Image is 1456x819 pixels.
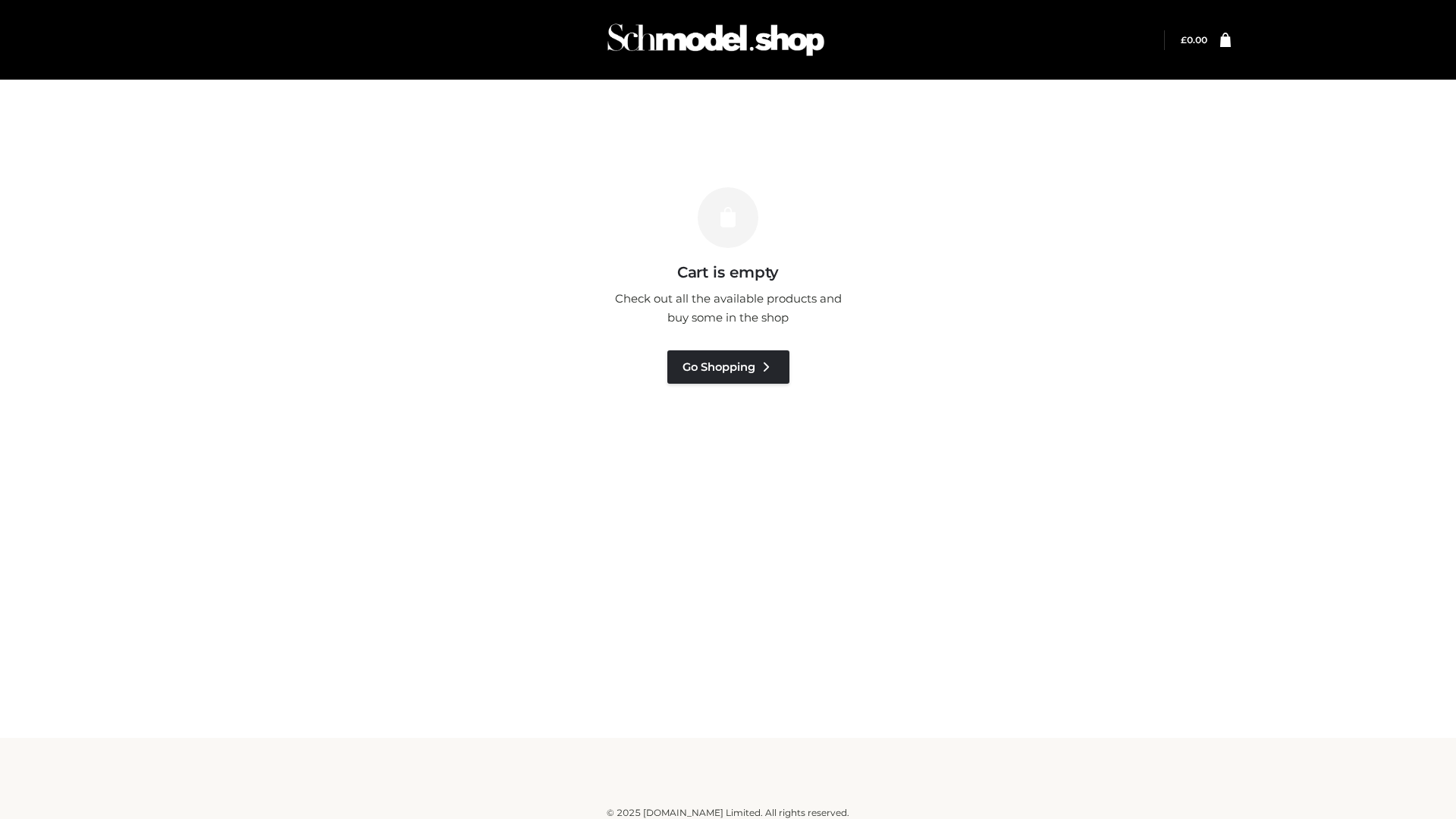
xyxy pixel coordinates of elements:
[602,10,830,70] img: Schmodel Admin 964
[259,263,1197,281] h3: Cart is empty
[1181,34,1207,45] a: £0.00
[1181,34,1187,45] span: £
[607,289,849,328] p: Check out all the available products and buy some in the shop
[1181,34,1207,45] bdi: 0.00
[667,350,789,384] a: Go Shopping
